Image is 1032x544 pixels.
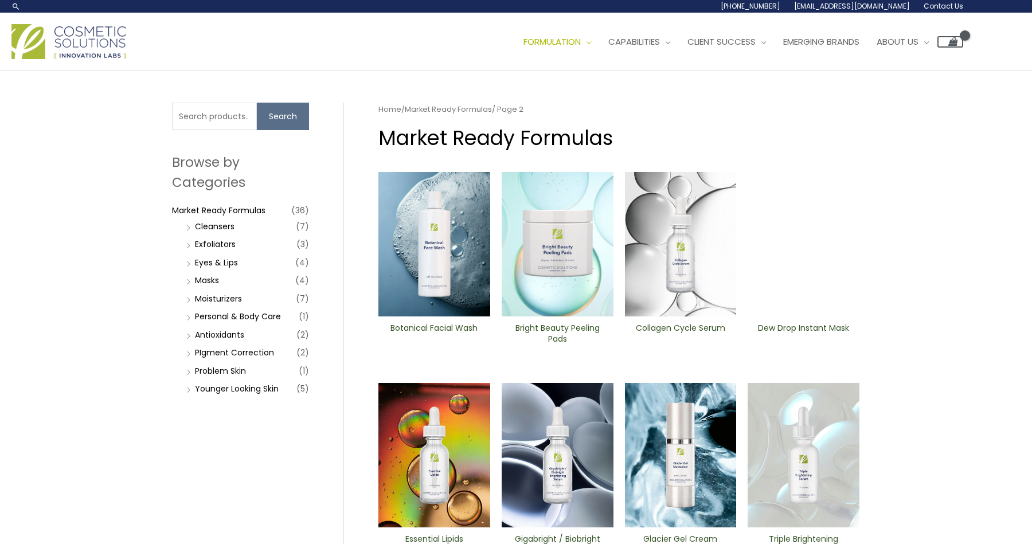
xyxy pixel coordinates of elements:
[625,383,737,527] img: Glacier Gel Moisturizer
[783,36,859,48] span: Emerging Brands
[502,383,613,527] img: Gigabright / Biobright Brightening Serum​
[195,329,244,341] a: Antioxidants
[794,1,910,11] span: [EMAIL_ADDRESS][DOMAIN_NAME]
[195,257,238,268] a: Eyes & Lips
[195,293,242,304] a: Moisturizers
[296,218,309,234] span: (7)
[172,103,257,130] input: Search products…
[291,202,309,218] span: (36)
[195,383,279,394] a: Younger Looking Skin
[757,323,850,345] h2: Dew Drop Instant Mask
[511,323,604,349] a: Bright Beauty Peeling Pads
[195,221,234,232] a: Cleansers
[625,172,737,316] img: Collagen Cycle Serum
[378,172,490,316] img: Botanical Facial Wash
[296,327,309,343] span: (2)
[378,104,401,115] a: Home
[378,383,490,527] img: Essential Lipids
[506,25,963,59] nav: Site Navigation
[600,25,679,59] a: Capabilities
[295,272,309,288] span: (4)
[295,255,309,271] span: (4)
[511,323,604,345] h2: Bright Beauty Peeling Pads
[679,25,775,59] a: Client Success
[757,323,850,349] a: Dew Drop Instant Mask
[924,1,963,11] span: Contact Us
[195,311,281,322] a: Personal & Body Care
[195,238,236,250] a: Exfoliators
[877,36,918,48] span: About Us
[405,104,492,115] a: Market Ready Formulas
[868,25,937,59] a: About Us
[195,275,219,286] a: Masks
[11,24,126,59] img: Cosmetic Solutions Logo
[299,308,309,324] span: (1)
[748,172,859,316] img: Dew Drop Instant Mask
[296,345,309,361] span: (2)
[608,36,660,48] span: Capabilities
[634,323,726,345] h2: Collagen Cycle Serum
[523,36,581,48] span: Formulation
[721,1,780,11] span: [PHONE_NUMBER]
[257,103,309,130] button: Search
[378,103,859,116] nav: Breadcrumb
[195,365,246,377] a: Problem Skin
[195,347,274,358] a: PIgment Correction
[378,124,859,152] h1: Market Ready Formulas
[937,36,963,48] a: View Shopping Cart, empty
[634,323,726,349] a: Collagen Cycle Serum
[172,205,265,216] a: Market Ready Formulas
[388,323,480,349] a: Botanical Facial Wash
[296,291,309,307] span: (7)
[748,383,859,527] img: Triple ​Brightening Serum
[515,25,600,59] a: Formulation
[775,25,868,59] a: Emerging Brands
[388,323,480,345] h2: Botanical Facial Wash
[172,152,309,191] h2: Browse by Categories
[296,236,309,252] span: (3)
[11,2,21,11] a: Search icon link
[502,172,613,316] img: Bright Beauty Peeling Pads
[299,363,309,379] span: (1)
[687,36,756,48] span: Client Success
[296,381,309,397] span: (5)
